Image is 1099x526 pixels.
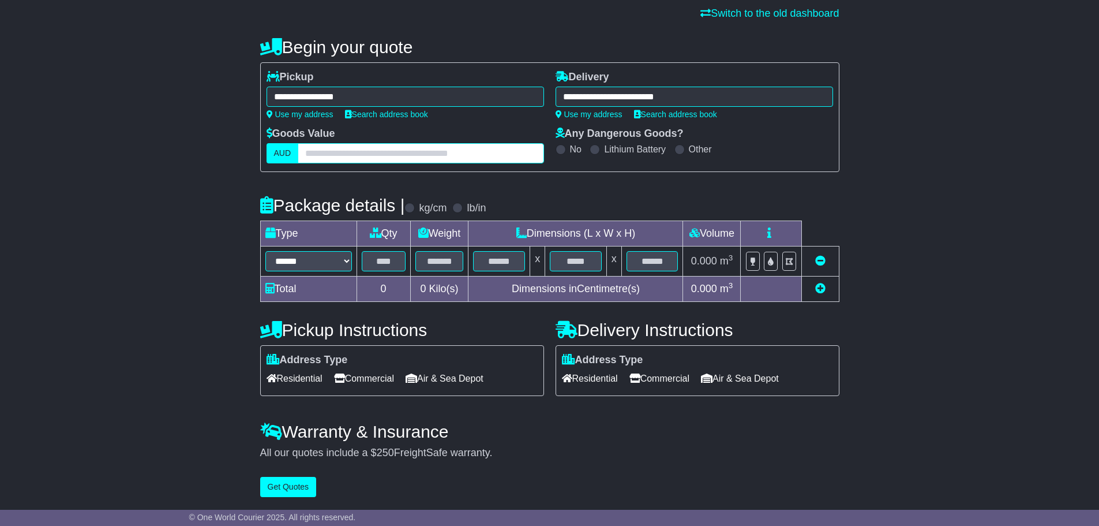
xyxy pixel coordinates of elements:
label: lb/in [467,202,486,215]
td: x [606,247,621,277]
a: Search address book [345,110,428,119]
label: Address Type [562,354,643,367]
button: Get Quotes [260,477,317,497]
td: Weight [410,221,468,247]
label: Any Dangerous Goods? [556,128,684,140]
label: Lithium Battery [604,144,666,155]
h4: Begin your quote [260,38,839,57]
span: 0 [420,283,426,294]
span: Air & Sea Depot [701,370,779,387]
sup: 3 [729,281,733,290]
td: Dimensions in Centimetre(s) [468,277,683,302]
label: No [570,144,582,155]
td: Dimensions (L x W x H) [468,221,683,247]
a: Remove this item [815,255,826,267]
label: Goods Value [267,128,335,140]
label: Delivery [556,71,609,84]
div: All our quotes include a $ FreightSafe warranty. [260,447,839,460]
td: Kilo(s) [410,277,468,302]
span: © One World Courier 2025. All rights reserved. [189,513,356,522]
label: Pickup [267,71,314,84]
h4: Warranty & Insurance [260,422,839,441]
a: Switch to the old dashboard [700,8,839,19]
a: Search address book [634,110,717,119]
span: 250 [377,447,394,458]
h4: Package details | [260,196,405,215]
span: Residential [562,370,618,387]
td: Qty [357,221,410,247]
label: Address Type [267,354,348,367]
span: 0.000 [691,283,717,294]
span: Air & Sea Depot [406,370,483,387]
span: m [720,255,733,267]
td: Type [260,221,357,247]
span: Commercial [629,370,689,387]
td: x [530,247,545,277]
td: Total [260,277,357,302]
a: Add new item [815,283,826,294]
span: m [720,283,733,294]
h4: Delivery Instructions [556,320,839,340]
td: 0 [357,277,410,302]
label: Other [689,144,712,155]
sup: 3 [729,253,733,262]
span: 0.000 [691,255,717,267]
span: Commercial [334,370,394,387]
td: Volume [683,221,741,247]
a: Use my address [556,110,622,119]
label: AUD [267,143,299,163]
span: Residential [267,370,322,387]
a: Use my address [267,110,333,119]
h4: Pickup Instructions [260,320,544,340]
label: kg/cm [419,202,447,215]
